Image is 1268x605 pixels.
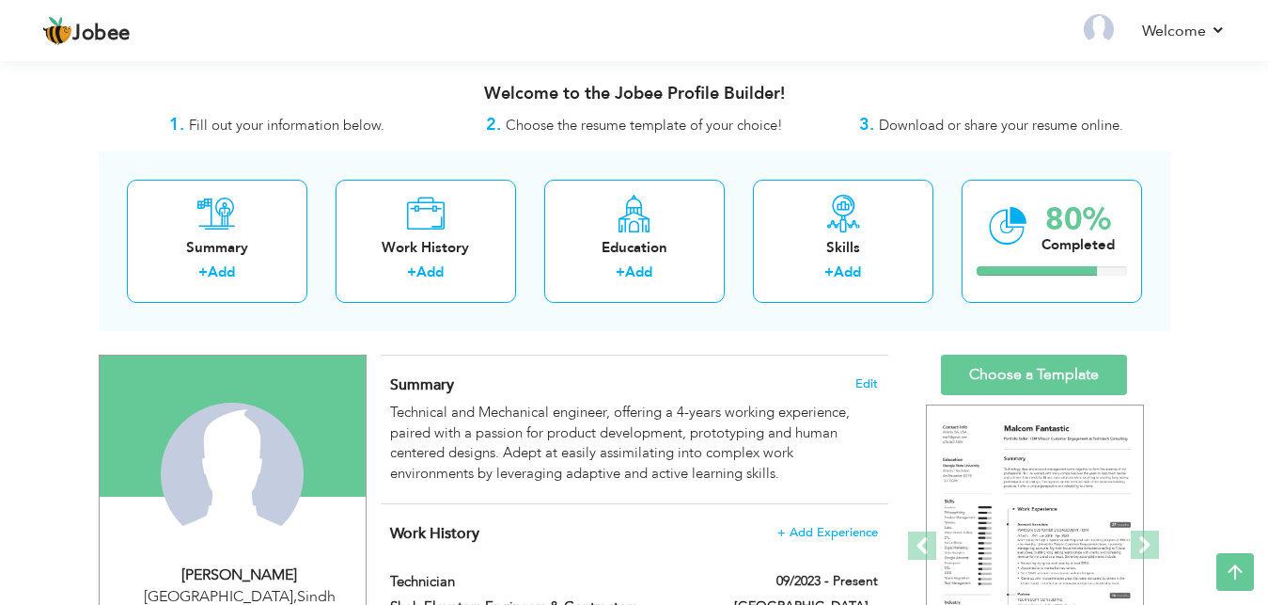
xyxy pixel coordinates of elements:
div: Technical and Mechanical engineer, offering a 4-years working experience, paired with a passion f... [390,403,877,484]
div: Work History [351,238,501,258]
span: Choose the resume template of your choice! [506,116,783,135]
a: Add [625,263,652,281]
a: Choose a Template [941,355,1127,395]
a: Add [416,263,444,281]
h3: Welcome to the Jobee Profile Builder! [99,85,1170,103]
img: Profile Img [1084,14,1114,44]
label: 09/2023 - Present [776,572,878,591]
span: + Add Experience [777,526,878,539]
span: Summary [390,374,454,395]
span: Download or share your resume online. [879,116,1123,135]
span: Work History [390,523,479,544]
span: Jobee [72,24,131,44]
h4: This helps to show the companies you have worked for. [390,524,877,543]
a: Jobee [42,16,131,46]
label: + [407,263,416,282]
div: 80% [1041,204,1115,235]
span: Fill out your information below. [189,116,384,135]
label: + [616,263,625,282]
div: Skills [768,238,918,258]
img: jobee.io [42,16,72,46]
a: Add [208,263,235,281]
h4: Adding a summary is a quick and easy way to highlight your experience and interests. [390,375,877,394]
a: Welcome [1142,20,1226,42]
a: Add [834,263,861,281]
div: Education [559,238,710,258]
label: + [198,263,208,282]
div: Completed [1041,235,1115,255]
img: Abdul Hadi [161,403,304,546]
label: Technician [390,572,706,592]
strong: 3. [859,113,874,136]
div: Summary [142,238,292,258]
div: [PERSON_NAME] [114,565,366,586]
span: Edit [855,377,878,390]
strong: 2. [486,113,501,136]
label: + [824,263,834,282]
strong: 1. [169,113,184,136]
